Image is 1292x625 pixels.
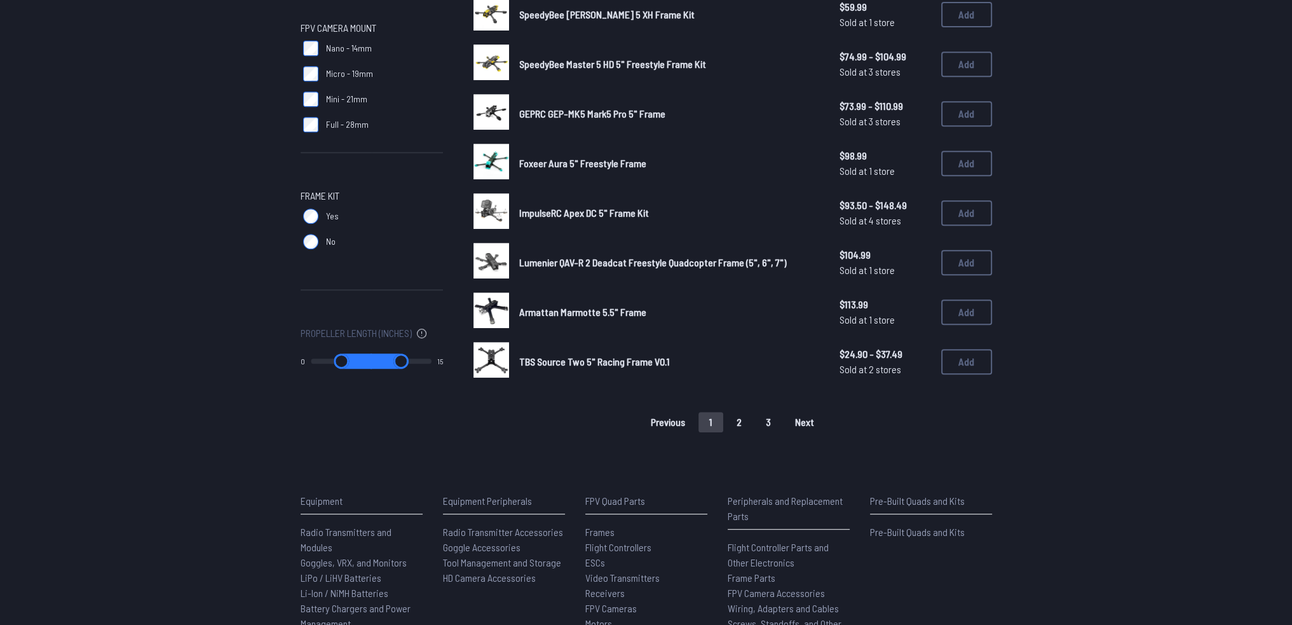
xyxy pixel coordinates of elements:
[585,587,625,599] span: Receivers
[301,572,381,584] span: LiPo / LiHV Batteries
[941,151,992,176] button: Add
[301,555,423,570] a: Goggles, VRX, and Monitors
[301,570,423,586] a: LiPo / LiHV Batteries
[585,602,637,614] span: FPV Cameras
[301,525,423,555] a: Radio Transmitters and Modules
[301,526,391,553] span: Radio Transmitters and Modules
[473,144,509,183] a: image
[473,342,509,381] a: image
[473,342,509,378] img: image
[941,200,992,226] button: Add
[473,45,509,80] img: image
[840,99,931,114] span: $73.99 - $110.99
[303,117,318,132] input: Full - 28mm
[303,41,318,56] input: Nano - 14mm
[519,255,819,270] a: Lumenier QAV-R 2 Deadcat Freestyle Quadcopter Frame (5", 6", 7")
[443,540,565,555] a: Goggle Accessories
[326,67,373,80] span: Micro - 19mm
[941,52,992,77] button: Add
[326,210,339,223] span: Yes
[301,356,305,366] output: 0
[840,263,931,278] span: Sold at 1 store
[726,412,752,432] button: 2
[728,602,839,614] span: Wiring, Adapters and Cables
[840,347,931,362] span: $24.90 - $37.49
[840,312,931,327] span: Sold at 1 store
[870,526,965,538] span: Pre-Built Quads and Kits
[443,572,536,584] span: HD Camera Accessories
[301,188,339,203] span: Frame Kit
[870,525,992,540] a: Pre-Built Quads and Kits
[326,235,336,248] span: No
[840,163,931,179] span: Sold at 1 store
[728,586,850,601] a: FPV Camera Accessories
[728,601,850,616] a: Wiring, Adapters and Cables
[443,493,565,509] p: Equipment Peripherals
[941,250,992,275] button: Add
[303,209,318,224] input: Yes
[728,570,850,586] a: Frame Parts
[473,243,509,282] a: image
[519,157,646,169] span: Foxeer Aura 5" Freestyle Frame
[840,114,931,129] span: Sold at 3 stores
[301,586,423,601] a: Li-Ion / NiMH Batteries
[519,305,819,320] a: Armattan Marmotte 5.5" Frame
[443,570,565,586] a: HD Camera Accessories
[473,94,509,130] img: image
[519,8,695,20] span: SpeedyBee [PERSON_NAME] 5 XH Frame Kit
[870,493,992,509] p: Pre-Built Quads and Kits
[519,207,649,219] span: ImpulseRC Apex DC 5" Frame Kit
[473,144,509,179] img: image
[301,587,388,599] span: Li-Ion / NiMH Batteries
[585,540,707,555] a: Flight Controllers
[585,586,707,601] a: Receivers
[301,556,407,568] span: Goggles, VRX, and Monitors
[443,555,565,570] a: Tool Management and Storage
[519,156,819,171] a: Foxeer Aura 5" Freestyle Frame
[840,148,931,163] span: $98.99
[941,101,992,127] button: Add
[443,541,520,553] span: Goggle Accessories
[728,572,775,584] span: Frame Parts
[326,42,372,55] span: Nano - 14mm
[585,570,707,586] a: Video Transmitters
[519,58,706,70] span: SpeedyBee Master 5 HD 5" Freestyle Frame Kit
[473,45,509,84] a: image
[326,118,369,131] span: Full - 28mm
[728,540,850,570] a: Flight Controller Parts and Other Electronics
[326,93,367,106] span: Mini - 21mm
[473,94,509,134] a: image
[519,107,665,120] span: GEPRC GEP-MK5 Mark5 Pro 5" Frame
[840,15,931,30] span: Sold at 1 store
[755,412,782,432] button: 3
[728,541,829,568] span: Flight Controller Parts and Other Electronics
[473,292,509,332] a: image
[519,7,819,22] a: SpeedyBee [PERSON_NAME] 5 XH Frame Kit
[473,243,509,278] img: image
[941,2,992,27] button: Add
[301,326,412,341] span: Propeller Length (Inches)
[941,299,992,325] button: Add
[303,234,318,249] input: No
[795,417,814,427] span: Next
[519,256,787,268] span: Lumenier QAV-R 2 Deadcat Freestyle Quadcopter Frame (5", 6", 7")
[840,64,931,79] span: Sold at 3 stores
[840,297,931,312] span: $113.99
[303,92,318,107] input: Mini - 21mm
[443,526,563,538] span: Radio Transmitter Accessories
[519,205,819,221] a: ImpulseRC Apex DC 5" Frame Kit
[585,601,707,616] a: FPV Cameras
[519,57,819,72] a: SpeedyBee Master 5 HD 5" Freestyle Frame Kit
[585,541,651,553] span: Flight Controllers
[519,355,670,367] span: TBS Source Two 5" Racing Frame V0.1
[728,493,850,524] p: Peripherals and Replacement Parts
[840,362,931,377] span: Sold at 2 stores
[443,525,565,540] a: Radio Transmitter Accessories
[585,556,605,568] span: ESCs
[301,493,423,509] p: Equipment
[585,526,615,538] span: Frames
[473,193,509,229] img: image
[784,412,825,432] button: Next
[840,213,931,228] span: Sold at 4 stores
[437,356,443,366] output: 15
